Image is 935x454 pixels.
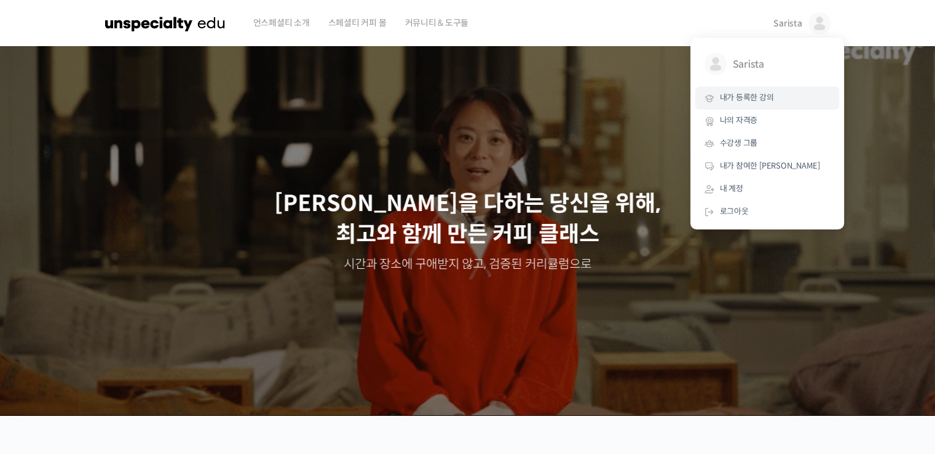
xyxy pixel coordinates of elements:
span: 수강생 그룹 [720,138,758,148]
span: 대화 [112,371,127,381]
span: 로그아웃 [720,206,749,217]
a: 설정 [159,352,236,383]
p: [PERSON_NAME]을 다하는 당신을 위해, 최고와 함께 만든 커피 클래스 [12,188,923,250]
span: 내 계정 [720,183,743,194]
a: Sarista [695,44,839,87]
a: 수강생 그룹 [695,132,839,155]
span: Sarista [773,18,802,29]
span: Sarista [733,53,824,76]
span: 홈 [39,370,46,380]
span: 내가 참여한 [PERSON_NAME] [720,161,820,171]
a: 내 계정 [695,178,839,201]
a: 내가 참여한 [PERSON_NAME] [695,155,839,178]
a: 로그아웃 [695,201,839,223]
span: 설정 [190,370,205,380]
p: 시간과 장소에 구애받지 않고, 검증된 커리큘럼으로 [12,256,923,273]
a: 나의 자격증 [695,110,839,132]
a: 홈 [4,352,81,383]
a: 내가 등록한 강의 [695,87,839,110]
a: 대화 [81,352,159,383]
span: 나의 자격증 [720,115,758,125]
span: 내가 등록한 강의 [720,92,774,103]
